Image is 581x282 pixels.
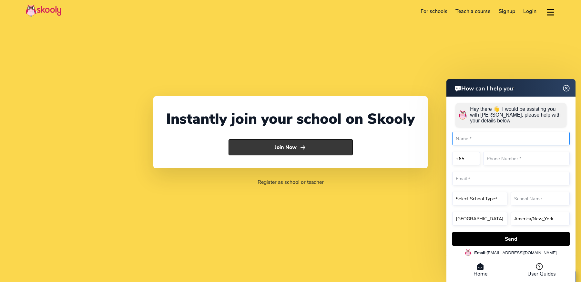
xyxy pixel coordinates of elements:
[494,6,519,16] a: Signup
[26,4,61,17] img: Skooly
[166,109,415,129] div: Instantly join your school on Skooly
[546,6,555,17] button: menu outline
[416,6,452,16] a: For schools
[519,6,541,16] a: Login
[451,6,494,16] a: Teach a course
[229,139,353,155] button: Join Nowarrow forward outline
[258,179,324,186] a: Register as school or teacher
[300,144,306,151] ion-icon: arrow forward outline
